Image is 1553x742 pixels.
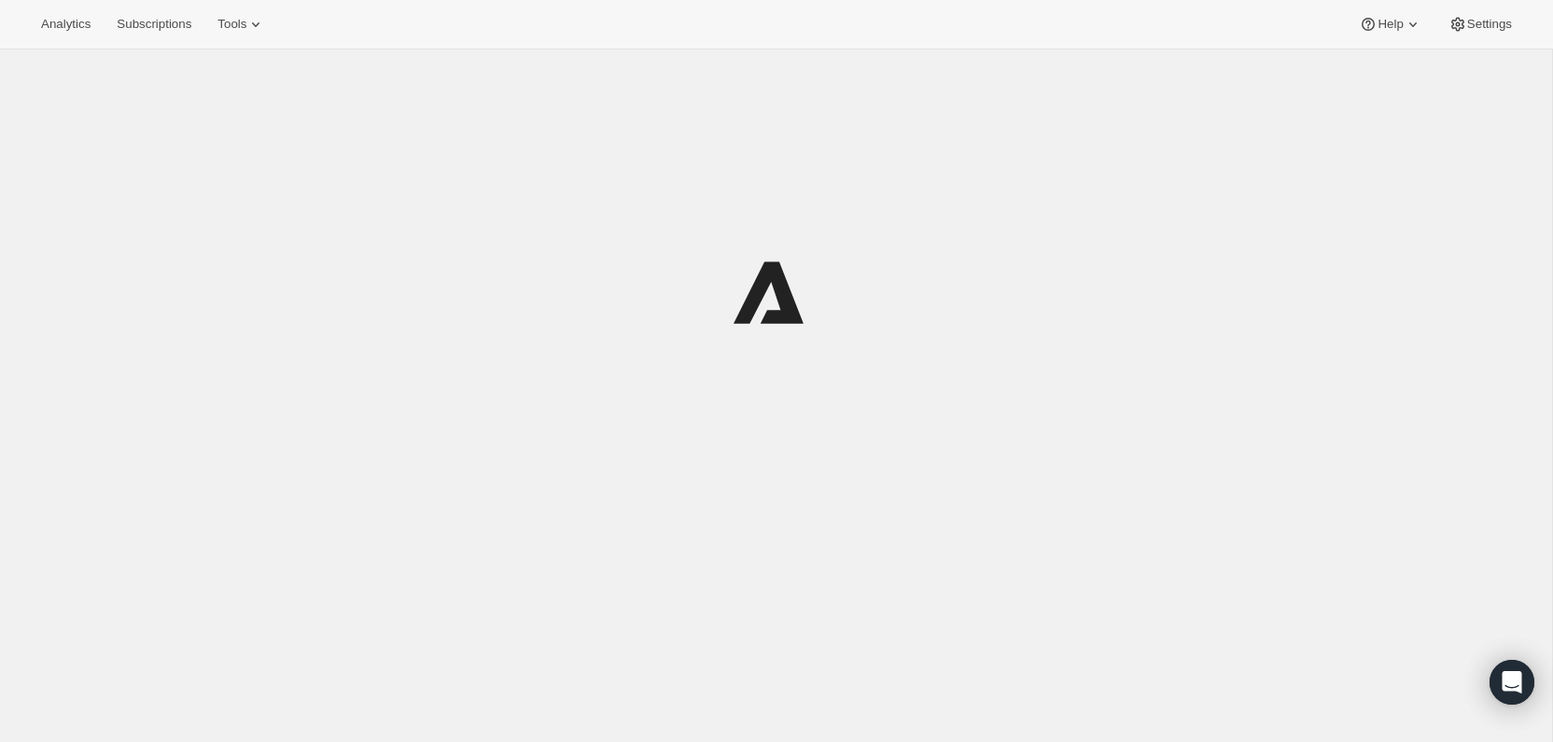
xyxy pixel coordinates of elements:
div: Open Intercom Messenger [1490,660,1534,705]
button: Analytics [30,11,102,37]
span: Help [1378,17,1403,32]
span: Tools [217,17,246,32]
span: Settings [1467,17,1512,32]
button: Tools [206,11,276,37]
span: Subscriptions [117,17,191,32]
button: Subscriptions [105,11,203,37]
button: Settings [1437,11,1523,37]
button: Help [1348,11,1433,37]
span: Analytics [41,17,91,32]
